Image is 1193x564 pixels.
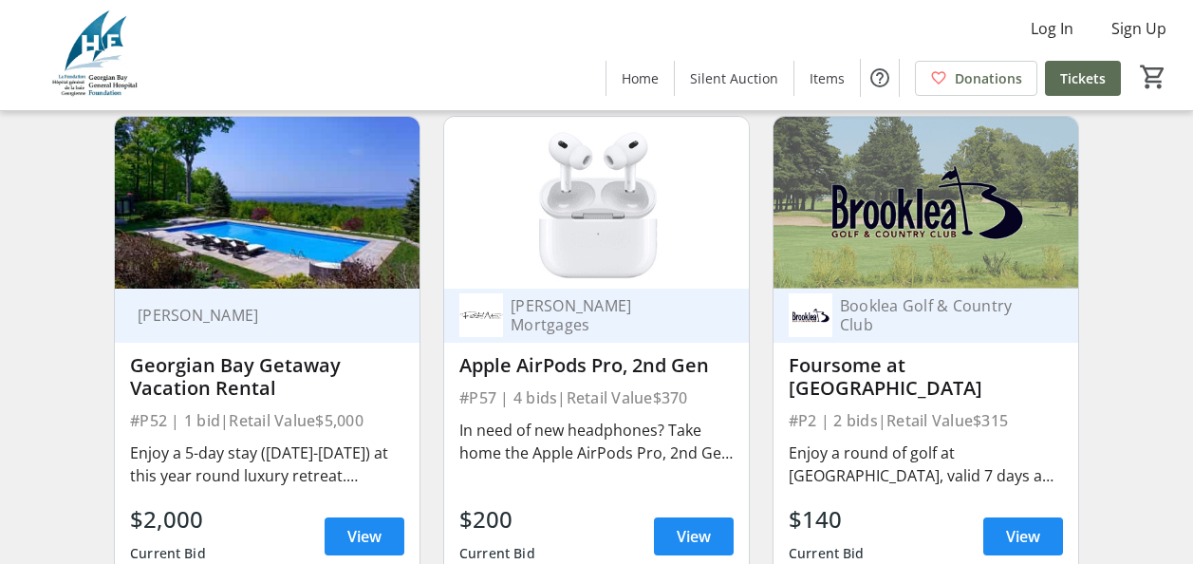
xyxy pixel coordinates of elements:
[1016,13,1089,44] button: Log In
[444,117,749,289] img: Apple AirPods Pro, 2nd Gen
[459,419,734,464] div: In need of new headphones? Take home the Apple AirPods Pro, 2nd Gen with USB-C MagSafe Case.
[503,296,711,334] div: [PERSON_NAME] Mortgages
[325,517,404,555] a: View
[774,117,1078,289] img: Foursome at Brooklea Golf & Country Club
[1096,13,1182,44] button: Sign Up
[654,517,734,555] a: View
[832,296,1040,334] div: Booklea Golf & Country Club
[130,354,404,400] div: Georgian Bay Getaway Vacation Rental
[1060,68,1106,88] span: Tickets
[130,502,206,536] div: $2,000
[794,61,860,96] a: Items
[789,293,832,337] img: Booklea Golf & Country Club
[347,525,382,548] span: View
[1111,17,1166,40] span: Sign Up
[130,306,382,325] div: [PERSON_NAME]
[675,61,793,96] a: Silent Auction
[622,68,659,88] span: Home
[690,68,778,88] span: Silent Auction
[789,407,1063,434] div: #P2 | 2 bids | Retail Value $315
[130,407,404,434] div: #P52 | 1 bid | Retail Value $5,000
[861,59,899,97] button: Help
[677,525,711,548] span: View
[606,61,674,96] a: Home
[915,61,1037,96] a: Donations
[955,68,1022,88] span: Donations
[789,442,1063,487] div: Enjoy a round of golf at [GEOGRAPHIC_DATA], valid 7 days a week with shared power carts. Expires ...
[1136,60,1170,94] button: Cart
[810,68,845,88] span: Items
[459,385,734,411] div: #P57 | 4 bids | Retail Value $370
[459,502,535,536] div: $200
[459,354,734,377] div: Apple AirPods Pro, 2nd Gen
[1031,17,1073,40] span: Log In
[789,354,1063,400] div: Foursome at [GEOGRAPHIC_DATA]
[789,502,865,536] div: $140
[983,517,1063,555] a: View
[130,442,404,487] div: Enjoy a 5-day stay ([DATE]-[DATE]) at this year round luxury retreat. Furnished and designed for ...
[1006,525,1040,548] span: View
[1045,61,1121,96] a: Tickets
[11,8,180,103] img: Georgian Bay General Hospital Foundation's Logo
[115,117,419,289] img: Georgian Bay Getaway Vacation Rental
[459,293,503,337] img: Rachel Adams Mortgages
